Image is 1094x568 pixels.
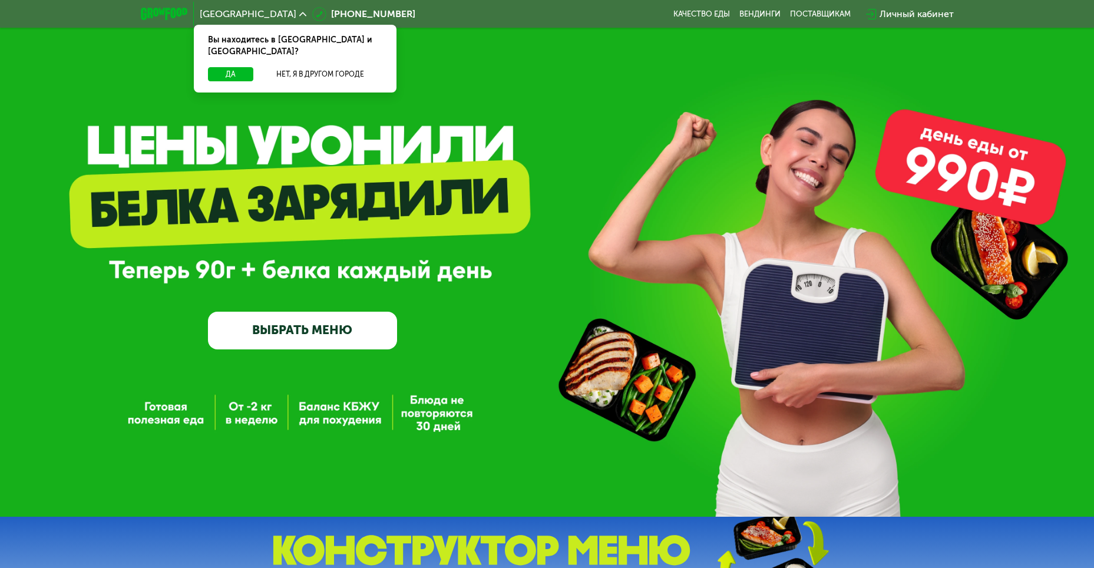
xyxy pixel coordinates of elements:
a: ВЫБРАТЬ МЕНЮ [208,312,397,349]
a: Качество еды [673,9,730,19]
button: Да [208,67,253,81]
div: Вы находитесь в [GEOGRAPHIC_DATA] и [GEOGRAPHIC_DATA]? [194,25,396,67]
button: Нет, я в другом городе [258,67,382,81]
div: Личный кабинет [880,7,954,21]
a: Вендинги [739,9,781,19]
div: поставщикам [790,9,851,19]
a: [PHONE_NUMBER] [312,7,415,21]
span: [GEOGRAPHIC_DATA] [200,9,296,19]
